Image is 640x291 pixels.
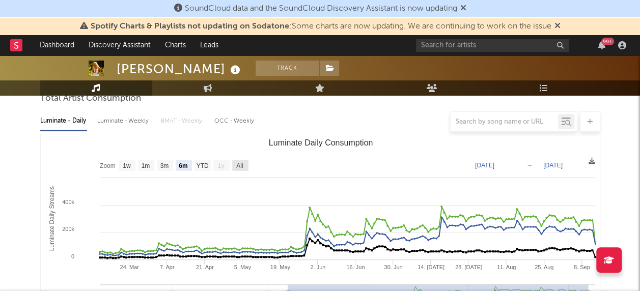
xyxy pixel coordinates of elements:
button: Track [256,61,319,76]
text: 400k [62,199,74,205]
text: 1w [123,162,131,169]
input: Search by song name or URL [451,118,558,126]
text: 14. [DATE] [417,264,444,270]
div: [PERSON_NAME] [117,61,243,77]
span: Dismiss [554,22,561,31]
text: 30. Jun [384,264,402,270]
text: 2. Jun [310,264,325,270]
text: 16. Jun [346,264,365,270]
span: SoundCloud data and the SoundCloud Discovery Assistant is now updating [185,5,457,13]
text: 1y [217,162,224,169]
text: 5. May [234,264,251,270]
span: Total Artist Consumption [40,93,141,105]
text: [DATE] [475,162,494,169]
text: 1m [141,162,150,169]
text: YTD [196,162,208,169]
text: 200k [62,226,74,232]
text: Zoom [100,162,116,169]
a: Leads [193,35,226,55]
text: → [526,162,533,169]
text: 8. Sep [573,264,590,270]
text: [DATE] [543,162,563,169]
a: Charts [158,35,193,55]
text: All [236,162,243,169]
span: Spotify Charts & Playlists not updating on Sodatone [91,22,289,31]
text: 19. May [270,264,290,270]
text: 28. [DATE] [455,264,482,270]
text: 11. Aug [496,264,515,270]
span: : Some charts are now updating. We are continuing to work on the issue [91,22,551,31]
text: 7. Apr [159,264,174,270]
text: 6m [179,162,187,169]
text: 0 [71,253,74,259]
input: Search for artists [416,39,569,52]
text: Luminate Daily Consumption [268,138,373,147]
a: Discovery Assistant [81,35,158,55]
text: 3m [160,162,169,169]
a: Dashboard [33,35,81,55]
text: 25. Aug [534,264,553,270]
text: 21. Apr [196,264,213,270]
span: Dismiss [460,5,466,13]
div: 99 + [601,38,614,45]
text: Luminate Daily Streams [48,186,55,251]
text: 24. Mar [120,264,139,270]
button: 99+ [598,41,605,49]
